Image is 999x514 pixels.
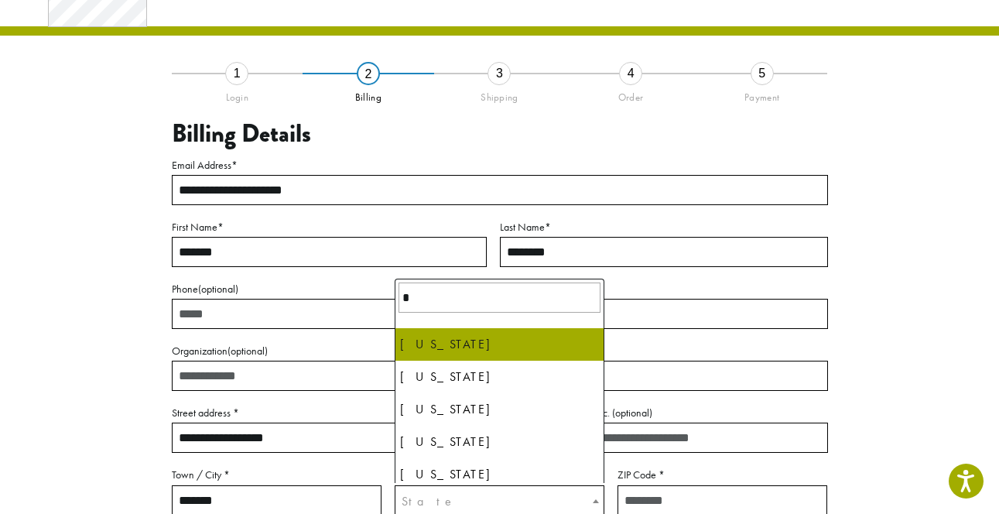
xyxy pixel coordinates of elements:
[488,62,511,85] div: 3
[395,426,604,458] li: [US_STATE]
[172,341,828,361] label: Organization
[172,119,828,149] h3: Billing Details
[500,218,828,237] label: Last Name
[612,406,652,420] span: (optional)
[696,85,828,104] div: Payment
[619,62,642,85] div: 4
[172,85,303,104] div: Login
[198,282,238,296] span: (optional)
[172,156,828,175] label: Email Address
[500,403,828,423] label: Apartment, suite, unit, etc.
[395,361,604,393] li: [US_STATE]
[434,85,566,104] div: Shipping
[228,344,268,358] span: (optional)
[395,328,604,361] li: [US_STATE]
[565,85,696,104] div: Order
[402,493,456,509] span: State
[618,465,827,485] label: ZIP Code
[172,465,381,485] label: Town / City
[751,62,774,85] div: 5
[303,85,434,104] div: Billing
[225,62,248,85] div: 1
[172,218,487,237] label: First Name
[357,62,380,85] div: 2
[395,458,604,491] li: [US_STATE]
[172,403,487,423] label: Street address
[395,393,604,426] li: [US_STATE]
